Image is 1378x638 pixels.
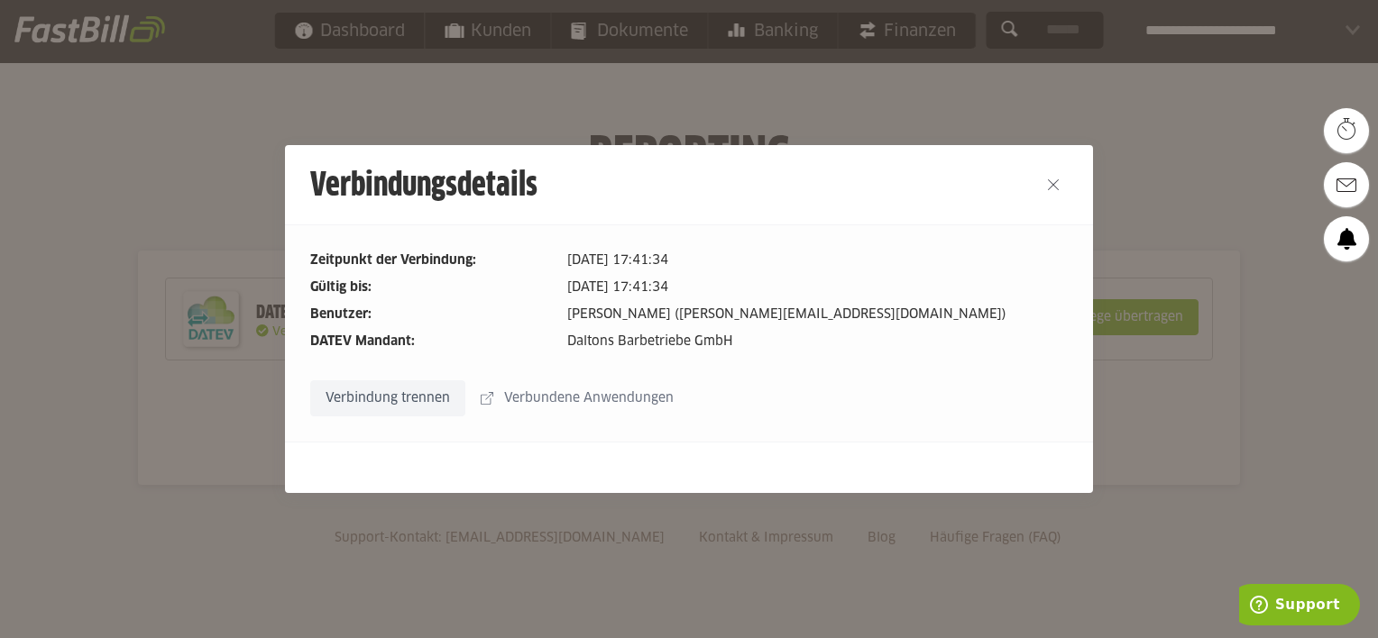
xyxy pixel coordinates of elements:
[310,332,553,351] dt: DATEV Mandant:
[310,380,465,416] sl-button: Verbindung trennen
[310,305,553,324] dt: Benutzer:
[567,278,1068,297] dd: [DATE] 17:41:34
[567,251,1068,270] dd: [DATE] 17:41:34
[469,380,689,416] sl-button: Verbundene Anwendungen
[310,251,553,270] dt: Zeitpunkt der Verbindung:
[310,278,553,297] dt: Gültig bis:
[567,305,1068,324] dd: [PERSON_NAME] ([PERSON_NAME][EMAIL_ADDRESS][DOMAIN_NAME])
[1239,584,1360,629] iframe: Öffnet ein Widget, in dem Sie weitere Informationen finden
[567,332,1068,351] dd: Daltons Barbetriebe GmbH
